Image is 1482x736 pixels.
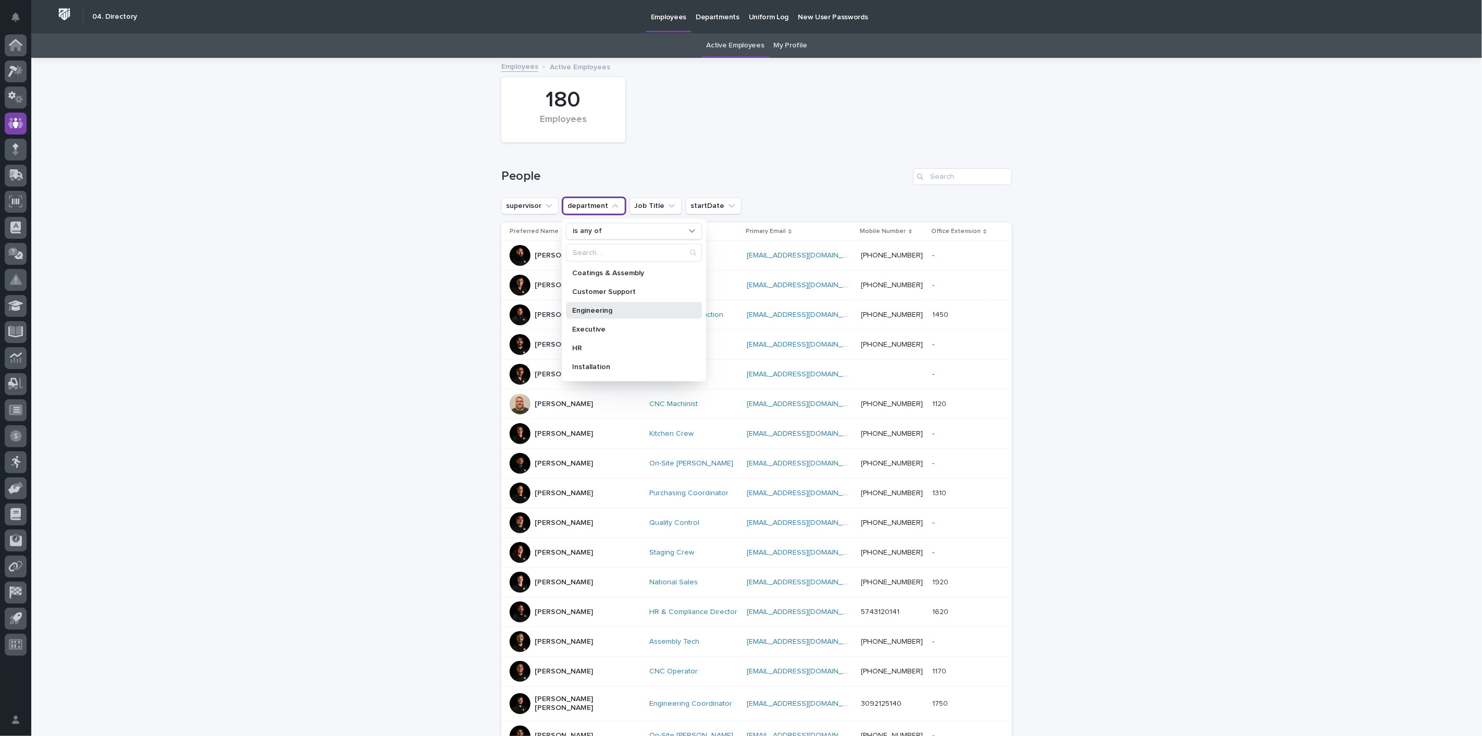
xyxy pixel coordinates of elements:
[861,252,923,259] a: [PHONE_NUMBER]
[747,281,864,289] a: [EMAIL_ADDRESS][DOMAIN_NAME]
[861,341,923,348] a: [PHONE_NUMBER]
[649,700,732,708] a: Engineering Coordinator
[932,517,936,528] p: -
[932,427,936,438] p: -
[774,33,807,58] a: My Profile
[747,341,864,348] a: [EMAIL_ADDRESS][DOMAIN_NAME]
[747,579,864,586] a: [EMAIL_ADDRESS][DOMAIN_NAME]
[861,700,902,707] a: 3092125140
[535,400,593,409] p: [PERSON_NAME]
[932,697,950,708] p: 1750
[572,288,685,295] p: Customer Support
[747,700,864,707] a: [EMAIL_ADDRESS][DOMAIN_NAME]
[572,306,685,314] p: Engineering
[501,241,1012,271] tr: [PERSON_NAME]Shop Crew [EMAIL_ADDRESS][DOMAIN_NAME] [PHONE_NUMBER]--
[572,344,685,351] p: HR
[510,226,559,237] p: Preferred Name
[572,363,685,370] p: Installation
[861,549,923,556] a: [PHONE_NUMBER]
[535,251,593,260] p: [PERSON_NAME]
[501,300,1012,330] tr: [PERSON_NAME]Director of Production [EMAIL_ADDRESS][DOMAIN_NAME] [PHONE_NUMBER]14501450
[501,657,1012,686] tr: [PERSON_NAME]CNC Operator [EMAIL_ADDRESS][DOMAIN_NAME] [PHONE_NUMBER]11701170
[535,459,593,468] p: [PERSON_NAME]
[932,457,936,468] p: -
[932,249,936,260] p: -
[861,460,923,467] a: [PHONE_NUMBER]
[501,449,1012,479] tr: [PERSON_NAME]On-Site [PERSON_NAME] [EMAIL_ADDRESS][DOMAIN_NAME] [PHONE_NUMBER]--
[861,608,900,616] a: 5743120141
[747,371,864,378] a: [EMAIL_ADDRESS][DOMAIN_NAME]
[686,198,742,214] button: startDate
[501,597,1012,627] tr: [PERSON_NAME]HR & Compliance Director [EMAIL_ADDRESS][DOMAIN_NAME] 574312014116201620
[535,519,593,528] p: [PERSON_NAME]
[861,489,923,497] a: [PHONE_NUMBER]
[5,6,27,28] button: Notifications
[13,13,27,29] div: Notifications
[535,311,593,320] p: [PERSON_NAME]
[861,400,923,408] a: [PHONE_NUMBER]
[707,33,764,58] a: Active Employees
[913,168,1012,185] input: Search
[932,309,950,320] p: 1450
[747,549,864,556] a: [EMAIL_ADDRESS][DOMAIN_NAME]
[747,311,864,318] a: [EMAIL_ADDRESS][DOMAIN_NAME]
[932,487,948,498] p: 1310
[563,198,625,214] button: department
[501,538,1012,568] tr: [PERSON_NAME]Staging Crew [EMAIL_ADDRESS][DOMAIN_NAME] [PHONE_NUMBER]--
[501,360,1012,389] tr: [PERSON_NAME]Service Tech [EMAIL_ADDRESS][DOMAIN_NAME] --
[501,60,538,72] a: Employees
[535,489,593,498] p: [PERSON_NAME]
[747,489,864,497] a: [EMAIL_ADDRESS][DOMAIN_NAME]
[535,281,593,290] p: [PERSON_NAME]
[747,460,864,467] a: [EMAIL_ADDRESS][DOMAIN_NAME]
[573,227,602,236] p: is any of
[535,578,593,587] p: [PERSON_NAME]
[747,519,864,526] a: [EMAIL_ADDRESS][DOMAIN_NAME]
[501,330,1012,360] tr: [PERSON_NAME]Shop Crew [EMAIL_ADDRESS][DOMAIN_NAME] [PHONE_NUMBER]--
[746,226,786,237] p: Primary Email
[931,226,981,237] p: Office Extension
[501,198,559,214] button: supervisor
[649,430,694,438] a: Kitchen Crew
[535,667,593,676] p: [PERSON_NAME]
[501,169,909,184] h1: People
[747,400,864,408] a: [EMAIL_ADDRESS][DOMAIN_NAME]
[501,686,1012,721] tr: [PERSON_NAME] [PERSON_NAME]Engineering Coordinator [EMAIL_ADDRESS][DOMAIN_NAME] 309212514017501750
[519,114,608,136] div: Employees
[932,338,936,349] p: -
[649,519,699,528] a: Quality Control
[932,606,950,617] p: 1620
[572,269,685,276] p: Coatings & Assembly
[535,430,593,438] p: [PERSON_NAME]
[932,398,948,409] p: 1120
[747,430,864,437] a: [EMAIL_ADDRESS][DOMAIN_NAME]
[861,430,923,437] a: [PHONE_NUMBER]
[861,668,923,675] a: [PHONE_NUMBER]
[649,459,733,468] a: On-Site [PERSON_NAME]
[566,244,701,261] input: Search
[519,87,608,113] div: 180
[535,637,593,646] p: [PERSON_NAME]
[747,252,864,259] a: [EMAIL_ADDRESS][DOMAIN_NAME]
[649,637,699,646] a: Assembly Tech
[649,548,694,557] a: Staging Crew
[649,400,698,409] a: CNC Machinist
[861,311,923,318] a: [PHONE_NUMBER]
[501,479,1012,508] tr: [PERSON_NAME]Purchasing Coordinator [EMAIL_ADDRESS][DOMAIN_NAME] [PHONE_NUMBER]13101310
[572,325,685,333] p: Executive
[501,271,1012,300] tr: [PERSON_NAME]On-Site Crew [EMAIL_ADDRESS][DOMAIN_NAME] [PHONE_NUMBER]--
[501,389,1012,419] tr: [PERSON_NAME]CNC Machinist [EMAIL_ADDRESS][DOMAIN_NAME] [PHONE_NUMBER]11201120
[747,668,864,675] a: [EMAIL_ADDRESS][DOMAIN_NAME]
[747,638,864,645] a: [EMAIL_ADDRESS][DOMAIN_NAME]
[501,508,1012,538] tr: [PERSON_NAME]Quality Control [EMAIL_ADDRESS][DOMAIN_NAME] [PHONE_NUMBER]--
[649,489,728,498] a: Purchasing Coordinator
[92,13,137,21] h2: 04. Directory
[501,419,1012,449] tr: [PERSON_NAME]Kitchen Crew [EMAIL_ADDRESS][DOMAIN_NAME] [PHONE_NUMBER]--
[861,519,923,526] a: [PHONE_NUMBER]
[932,665,948,676] p: 1170
[932,546,936,557] p: -
[932,576,950,587] p: 1920
[550,60,610,72] p: Active Employees
[747,608,864,616] a: [EMAIL_ADDRESS][DOMAIN_NAME]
